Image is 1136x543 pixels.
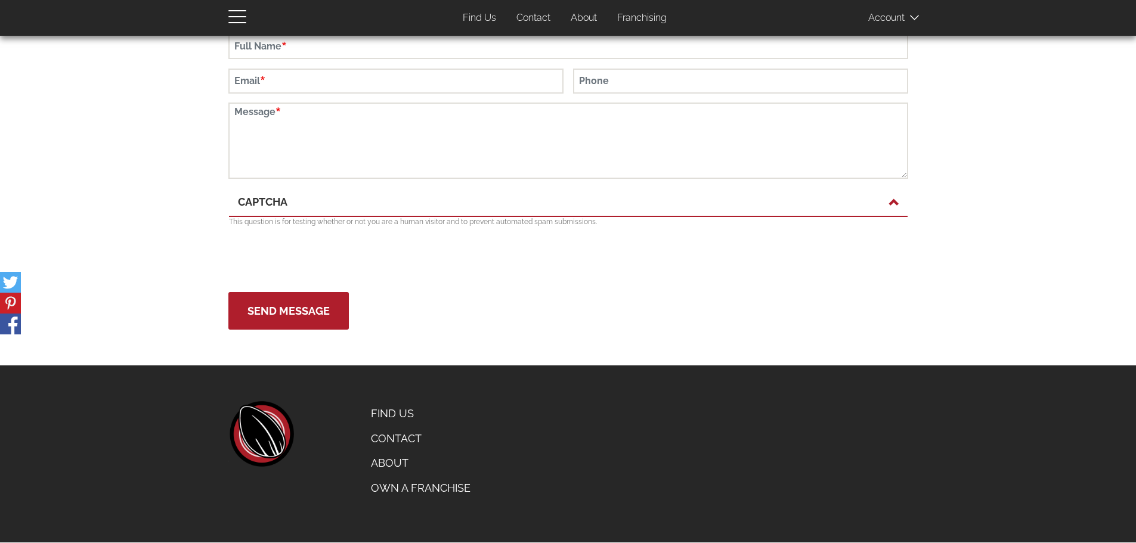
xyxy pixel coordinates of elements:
[362,401,479,426] a: Find Us
[229,233,410,280] iframe: reCAPTCHA
[362,426,479,451] a: Contact
[228,69,564,94] input: Email
[507,7,559,30] a: Contact
[362,476,479,501] a: Own a Franchise
[228,401,294,467] a: home
[562,7,606,30] a: About
[228,292,349,330] button: Send Message
[238,194,899,210] a: CAPTCHA
[228,34,908,59] input: Full Name
[229,217,908,227] p: This question is for testing whether or not you are a human visitor and to prevent automated spam...
[454,7,505,30] a: Find Us
[608,7,676,30] a: Franchising
[362,451,479,476] a: About
[573,69,908,94] input: Phone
